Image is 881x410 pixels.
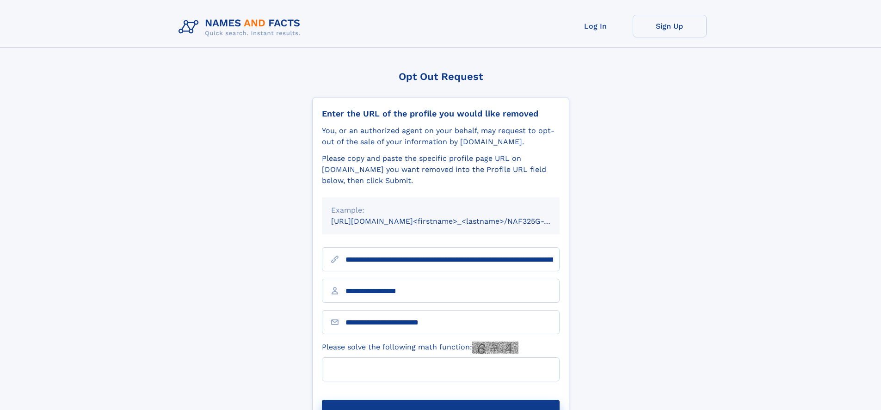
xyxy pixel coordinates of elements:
div: Enter the URL of the profile you would like removed [322,109,560,119]
div: You, or an authorized agent on your behalf, may request to opt-out of the sale of your informatio... [322,125,560,147]
small: [URL][DOMAIN_NAME]<firstname>_<lastname>/NAF325G-xxxxxxxx [331,217,577,226]
div: Example: [331,205,550,216]
div: Opt Out Request [312,71,569,82]
img: Logo Names and Facts [175,15,308,40]
a: Log In [559,15,633,37]
div: Please copy and paste the specific profile page URL on [DOMAIN_NAME] you want removed into the Pr... [322,153,560,186]
a: Sign Up [633,15,707,37]
label: Please solve the following math function: [322,342,518,354]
